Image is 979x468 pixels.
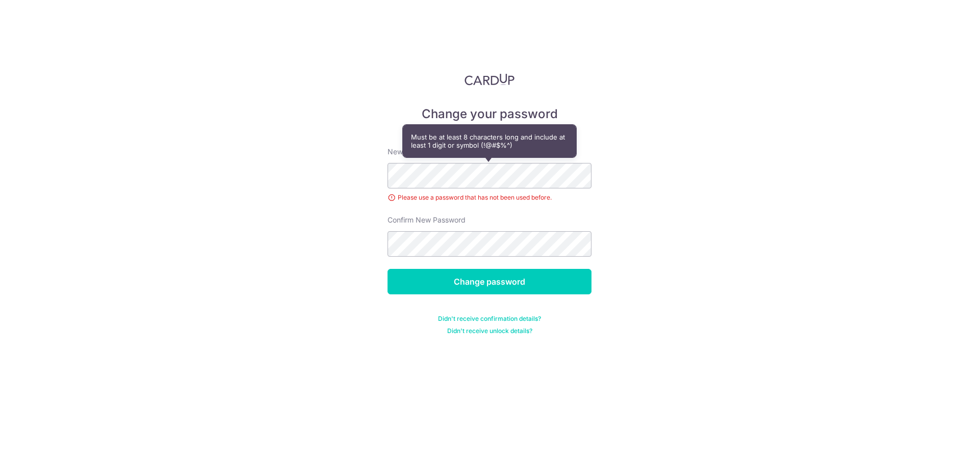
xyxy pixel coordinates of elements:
a: Didn't receive confirmation details? [438,315,541,323]
h5: Change your password [388,106,591,122]
div: Must be at least 8 characters long and include at least 1 digit or symbol (!@#$%^) [403,125,576,157]
div: Please use a password that has not been used before. [388,192,591,203]
input: Change password [388,269,591,294]
a: Didn't receive unlock details? [447,327,532,335]
label: New password [388,147,437,157]
label: Confirm New Password [388,215,466,225]
img: CardUp Logo [465,73,514,86]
